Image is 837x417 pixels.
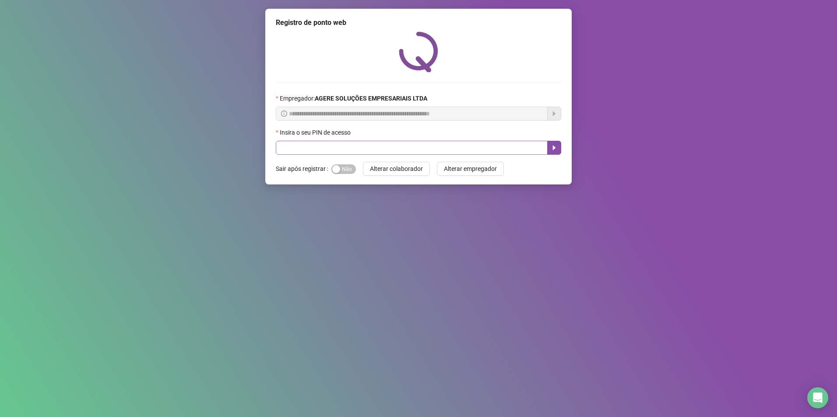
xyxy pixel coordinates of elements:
[363,162,430,176] button: Alterar colaborador
[444,164,497,174] span: Alterar empregador
[399,31,438,72] img: QRPoint
[370,164,423,174] span: Alterar colaborador
[281,111,287,117] span: info-circle
[280,94,427,103] span: Empregador :
[276,17,561,28] div: Registro de ponto web
[807,387,828,408] div: Open Intercom Messenger
[315,95,427,102] strong: AGERE SOLUÇÕES EMPRESARIAIS LTDA
[276,162,331,176] label: Sair após registrar
[276,128,356,137] label: Insira o seu PIN de acesso
[551,144,558,151] span: caret-right
[437,162,504,176] button: Alterar empregador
